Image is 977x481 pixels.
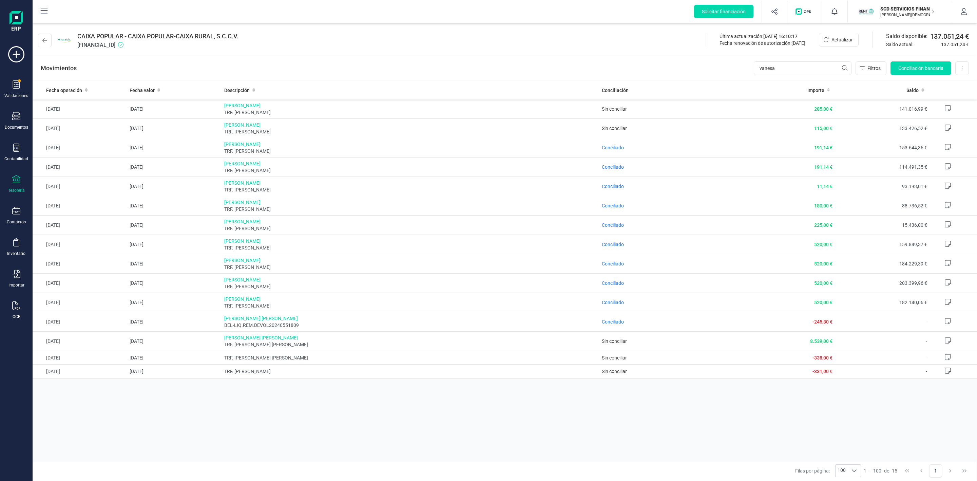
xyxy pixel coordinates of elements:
[224,264,597,271] span: TRF. [PERSON_NAME]
[807,87,824,94] span: Importe
[814,164,832,170] span: 191,14 €
[224,296,597,302] span: [PERSON_NAME]
[33,254,127,274] td: [DATE]
[127,158,221,177] td: [DATE]
[224,334,597,341] span: [PERSON_NAME] [PERSON_NAME]
[720,40,805,47] div: Fecha renovación de autorización:
[130,87,155,94] span: Fecha valor
[33,138,127,158] td: [DATE]
[835,312,930,332] td: -
[814,106,832,112] span: 285,00 €
[33,351,127,365] td: [DATE]
[127,351,221,365] td: [DATE]
[77,41,238,49] span: [FINANCIAL_ID]
[819,33,859,47] button: Actualizar
[5,125,28,130] div: Documentos
[958,464,971,477] button: Last Page
[127,274,221,293] td: [DATE]
[127,365,221,378] td: [DATE]
[7,219,26,225] div: Contactos
[915,464,928,477] button: Previous Page
[224,160,597,167] span: [PERSON_NAME]
[880,5,935,12] p: SCD SERVICIOS FINANCIEROS SL
[886,32,927,40] span: Saldo disponible:
[127,332,221,351] td: [DATE]
[8,188,25,193] div: Tesorería
[224,302,597,309] span: TRF. [PERSON_NAME]
[892,467,897,474] span: 15
[814,203,832,208] span: 180,00 €
[127,216,221,235] td: [DATE]
[812,319,832,325] span: -245,80 €
[33,293,127,312] td: [DATE]
[814,261,832,266] span: 520,00 €
[224,148,597,154] span: TRF. [PERSON_NAME]
[602,126,627,131] span: Sin conciliar
[33,216,127,235] td: [DATE]
[835,235,930,254] td: 159.849,37 €
[602,280,624,286] span: Conciliado
[835,293,930,312] td: 182.140,06 €
[224,180,597,186] span: [PERSON_NAME]
[4,156,28,162] div: Contabilidad
[127,312,221,332] td: [DATE]
[33,119,127,138] td: [DATE]
[602,184,624,189] span: Conciliado
[224,199,597,206] span: [PERSON_NAME]
[602,261,624,266] span: Conciliado
[602,164,624,170] span: Conciliado
[835,196,930,216] td: 88.736,52 €
[224,186,597,193] span: TRF. [PERSON_NAME]
[856,1,943,22] button: SCSCD SERVICIOS FINANCIEROS SL[PERSON_NAME][DEMOGRAPHIC_DATA][DEMOGRAPHIC_DATA]
[224,109,597,116] span: TRF. [PERSON_NAME]
[602,355,627,360] span: Sin conciliar
[33,196,127,216] td: [DATE]
[602,222,624,228] span: Conciliado
[901,464,914,477] button: First Page
[127,119,221,138] td: [DATE]
[835,332,930,351] td: -
[33,99,127,119] td: [DATE]
[835,274,930,293] td: 203.399,96 €
[224,238,597,244] span: [PERSON_NAME]
[835,138,930,158] td: 153.644,36 €
[33,158,127,177] td: [DATE]
[602,338,627,344] span: Sin conciliar
[602,300,624,305] span: Conciliado
[814,300,832,305] span: 520,00 €
[33,365,127,378] td: [DATE]
[224,322,597,329] span: BEL-LIQ.REM.DEVOL20240551809
[127,138,221,158] td: [DATE]
[46,87,82,94] span: Fecha operación
[127,177,221,196] td: [DATE]
[812,369,832,374] span: -331,00 €
[33,332,127,351] td: [DATE]
[835,177,930,196] td: 93.193,01 €
[814,145,832,150] span: 191,14 €
[224,315,597,322] span: [PERSON_NAME] [PERSON_NAME]
[224,225,597,232] span: TRF. [PERSON_NAME]
[944,464,957,477] button: Next Page
[835,351,930,365] td: -
[814,222,832,228] span: 225,00 €
[602,242,624,247] span: Conciliado
[791,40,805,46] span: [DATE]
[224,341,597,348] span: TRF. [PERSON_NAME] [PERSON_NAME]
[127,235,221,254] td: [DATE]
[835,119,930,138] td: 133.426,52 €
[602,145,624,150] span: Conciliado
[814,242,832,247] span: 520,00 €
[4,93,28,98] div: Validaciones
[127,196,221,216] td: [DATE]
[602,369,627,374] span: Sin conciliar
[884,467,889,474] span: de
[8,282,24,288] div: Importar
[898,65,943,72] span: Conciliación bancaria
[224,244,597,251] span: TRF. [PERSON_NAME]
[224,283,597,290] span: TRF. [PERSON_NAME]
[880,12,935,18] p: [PERSON_NAME][DEMOGRAPHIC_DATA][DEMOGRAPHIC_DATA]
[224,354,597,361] span: TRF. [PERSON_NAME] [PERSON_NAME]
[906,87,919,94] span: Saldo
[930,32,969,41] span: 137.051,24 €
[836,465,848,477] span: 100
